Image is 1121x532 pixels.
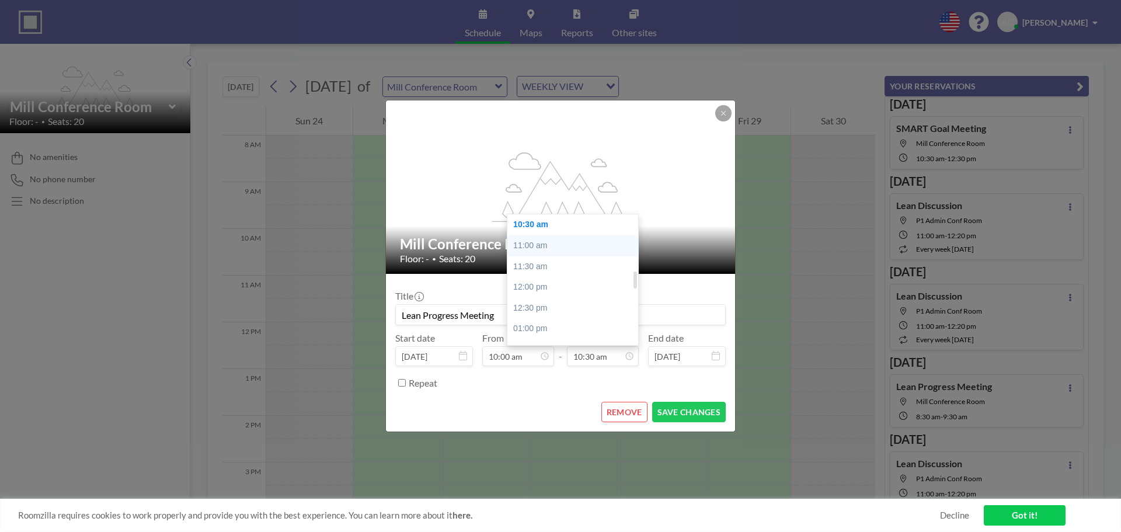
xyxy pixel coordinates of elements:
[559,336,562,362] span: -
[482,332,504,344] label: From
[400,253,429,265] span: Floor: -
[601,402,647,422] button: REMOVE
[395,332,435,344] label: Start date
[439,253,475,265] span: Seats: 20
[507,235,644,256] div: 11:00 am
[409,377,437,389] label: Repeat
[395,290,423,302] label: Title
[18,510,940,521] span: Roomzilla requires cookies to work properly and provide you with the best experience. You can lea...
[648,332,684,344] label: End date
[507,318,644,339] div: 01:00 pm
[400,235,722,253] h2: Mill Conference Room
[507,339,644,360] div: 01:30 pm
[507,256,644,277] div: 11:30 am
[507,277,644,298] div: 12:00 pm
[452,510,472,520] a: here.
[507,298,644,319] div: 12:30 pm
[940,510,969,521] a: Decline
[984,505,1066,526] a: Got it!
[396,305,725,325] input: (No title)
[432,255,436,263] span: •
[507,214,644,235] div: 10:30 am
[652,402,726,422] button: SAVE CHANGES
